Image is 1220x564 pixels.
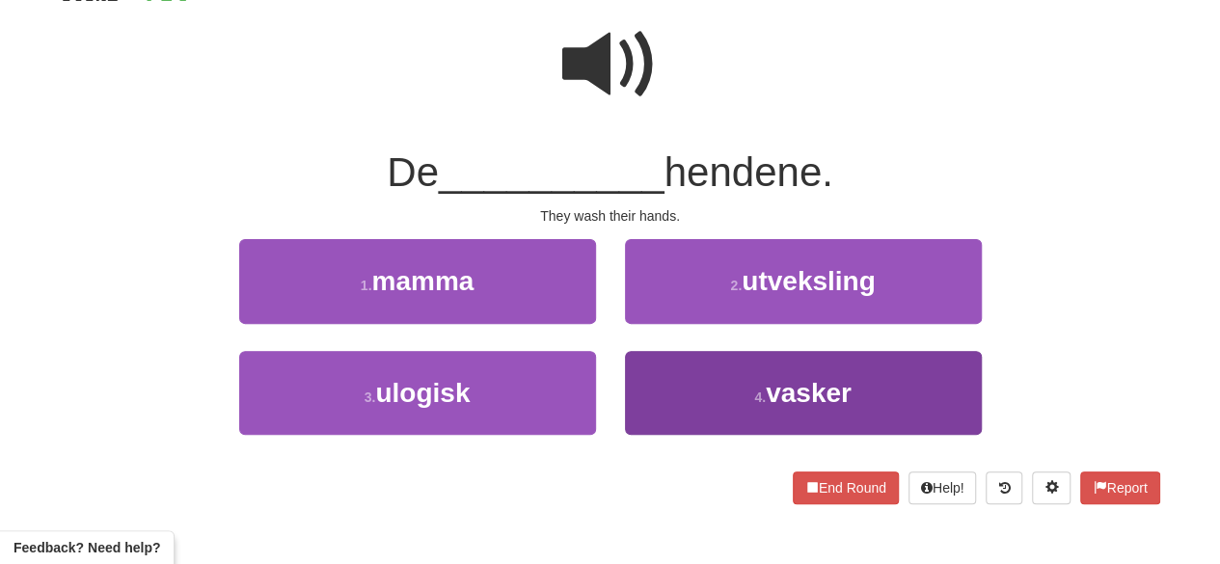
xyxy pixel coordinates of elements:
[793,471,899,504] button: End Round
[239,351,596,435] button: 3.ulogisk
[766,378,852,408] span: vasker
[754,389,766,405] small: 4 .
[61,206,1160,226] div: They wash their hands.
[625,351,982,435] button: 4.vasker
[14,538,160,557] span: Open feedback widget
[375,378,470,408] span: ulogisk
[664,149,833,195] span: hendene.
[986,471,1022,504] button: Round history (alt+y)
[361,278,372,293] small: 1 .
[742,266,875,296] span: utveksling
[387,149,439,195] span: De
[625,239,982,323] button: 2.utveksling
[239,239,596,323] button: 1.mamma
[908,471,977,504] button: Help!
[1080,471,1159,504] button: Report
[730,278,742,293] small: 2 .
[371,266,474,296] span: mamma
[439,149,664,195] span: __________
[365,389,376,405] small: 3 .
